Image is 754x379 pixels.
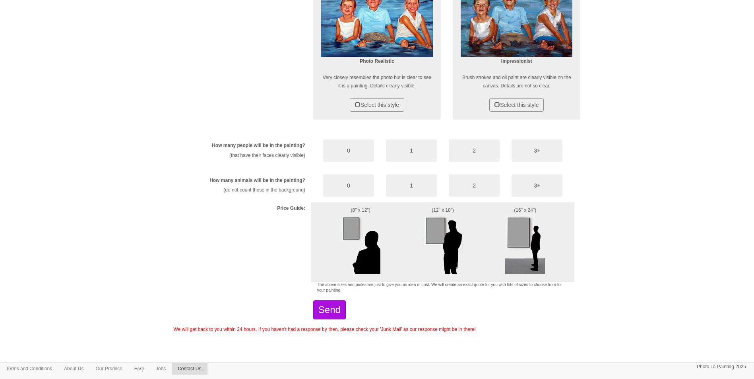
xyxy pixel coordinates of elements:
img: Example size of a small painting [341,215,380,274]
p: Photo To Painting 2025 [697,363,746,371]
p: Very closely resembles the photo but is clear to see it is a painting. Details clearly visible. [321,73,433,90]
p: We will get back to you within 24 hours. If you haven't had a response by then, please check your... [174,325,581,334]
a: FAQ [128,363,150,375]
p: (16" x 24") [482,206,569,215]
a: Our Promise [89,363,128,375]
a: Jobs [150,363,172,375]
button: Select this style [350,98,404,112]
button: Send [313,300,346,319]
a: About Us [58,363,89,375]
button: 3+ [512,174,562,197]
a: Contact Us [172,363,207,375]
label: How many animals will be in the painting? [209,177,305,184]
button: 0 [323,174,374,197]
p: (8" x 12") [317,206,404,215]
p: (do not count those in the background) [186,186,305,194]
button: 2 [449,139,500,162]
img: Example size of a large painting [505,215,545,274]
img: Example size of a Midi painting [423,215,463,274]
p: (that have their faces clearly visible) [186,151,305,160]
p: Impressionist [461,57,572,66]
button: 1 [386,139,437,162]
button: 1 [386,174,437,197]
button: Select this style [489,98,544,112]
p: The above sizes and prices are just to give you an idea of cost. We will create an exact quote fo... [317,282,569,294]
button: 3+ [512,139,562,162]
label: Price Guide: [277,205,305,212]
button: 0 [323,139,374,162]
p: Brush strokes and oil paint are clearly visible on the canvas. Details are not so clear. [461,73,572,90]
button: 2 [449,174,500,197]
label: How many people will be in the painting? [212,142,305,149]
p: Photo Realistic [321,57,433,66]
p: (12" x 18") [416,206,470,215]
